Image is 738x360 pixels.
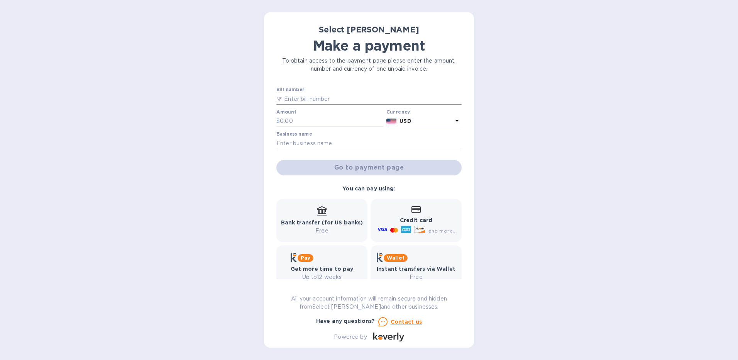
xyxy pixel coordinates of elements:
p: Powered by [334,333,367,341]
b: Pay [301,255,310,261]
p: $ [276,117,280,125]
b: Have any questions? [316,318,375,324]
p: All your account information will remain secure and hidden from Select [PERSON_NAME] and other bu... [276,295,462,311]
p: Up to 12 weeks [291,273,354,281]
p: № [276,95,283,103]
b: Bank transfer (for US banks) [281,219,363,226]
label: Business name [276,132,312,137]
span: and more... [428,228,457,234]
input: 0.00 [280,115,383,127]
b: Select [PERSON_NAME] [319,25,419,34]
img: USD [386,119,397,124]
label: Amount [276,110,296,114]
b: Instant transfers via Wallet [377,266,455,272]
p: Free [377,273,455,281]
b: Credit card [400,217,432,223]
input: Enter bill number [283,93,462,105]
b: Wallet [387,255,405,261]
b: Get more time to pay [291,266,354,272]
p: Free [281,227,363,235]
h1: Make a payment [276,37,462,54]
p: To obtain access to the payment page please enter the amount, number and currency of one unpaid i... [276,57,462,73]
b: USD [399,118,411,124]
label: Bill number [276,88,304,92]
b: Currency [386,109,410,115]
b: You can pay using: [342,185,395,192]
input: Enter business name [276,138,462,149]
u: Contact us [391,319,422,325]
